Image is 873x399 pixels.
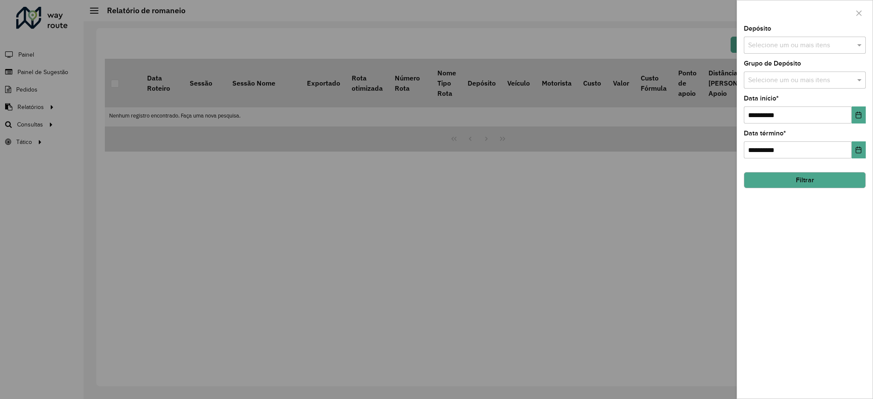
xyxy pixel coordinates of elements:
button: Choose Date [852,106,866,123]
label: Grupo de Depósito [744,58,801,69]
button: Filtrar [744,172,866,188]
label: Depósito [744,23,771,34]
label: Data término [744,128,786,138]
button: Choose Date [852,141,866,158]
label: Data início [744,93,779,103]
